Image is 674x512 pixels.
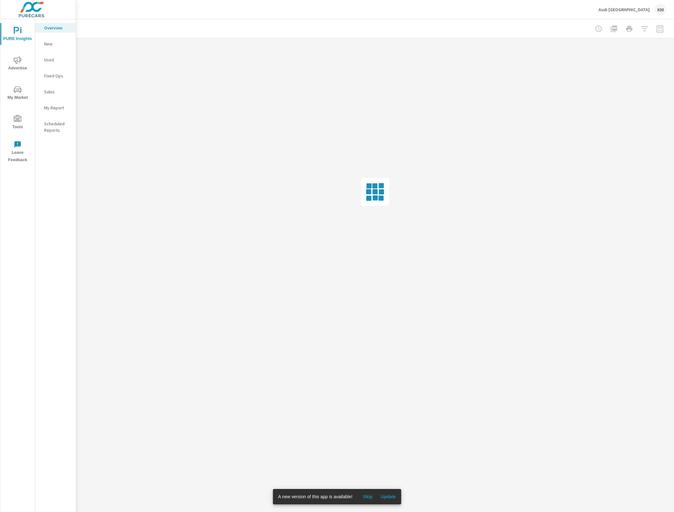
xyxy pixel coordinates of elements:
button: Skip [357,492,378,502]
span: Update [380,494,396,500]
p: Fixed Ops [44,73,71,79]
span: Tools [2,115,33,131]
p: Used [44,57,71,63]
p: Sales [44,89,71,95]
div: Overview [35,23,76,33]
div: New [35,39,76,49]
p: My Report [44,105,71,111]
span: PURE Insights [2,27,33,43]
div: Scheduled Reports [35,119,76,135]
span: Leave Feedback [2,141,33,164]
div: nav menu [0,19,35,166]
p: New [44,41,71,47]
div: KM [655,4,666,15]
p: Scheduled Reports [44,121,71,133]
div: Sales [35,87,76,97]
p: Overview [44,25,71,31]
button: Update [378,492,398,502]
div: Used [35,55,76,65]
p: Audi [GEOGRAPHIC_DATA] [599,7,650,12]
span: My Market [2,86,33,101]
span: Skip [360,494,375,500]
span: Advertise [2,56,33,72]
div: Fixed Ops [35,71,76,81]
div: My Report [35,103,76,113]
span: A new version of this app is available! [278,494,353,499]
